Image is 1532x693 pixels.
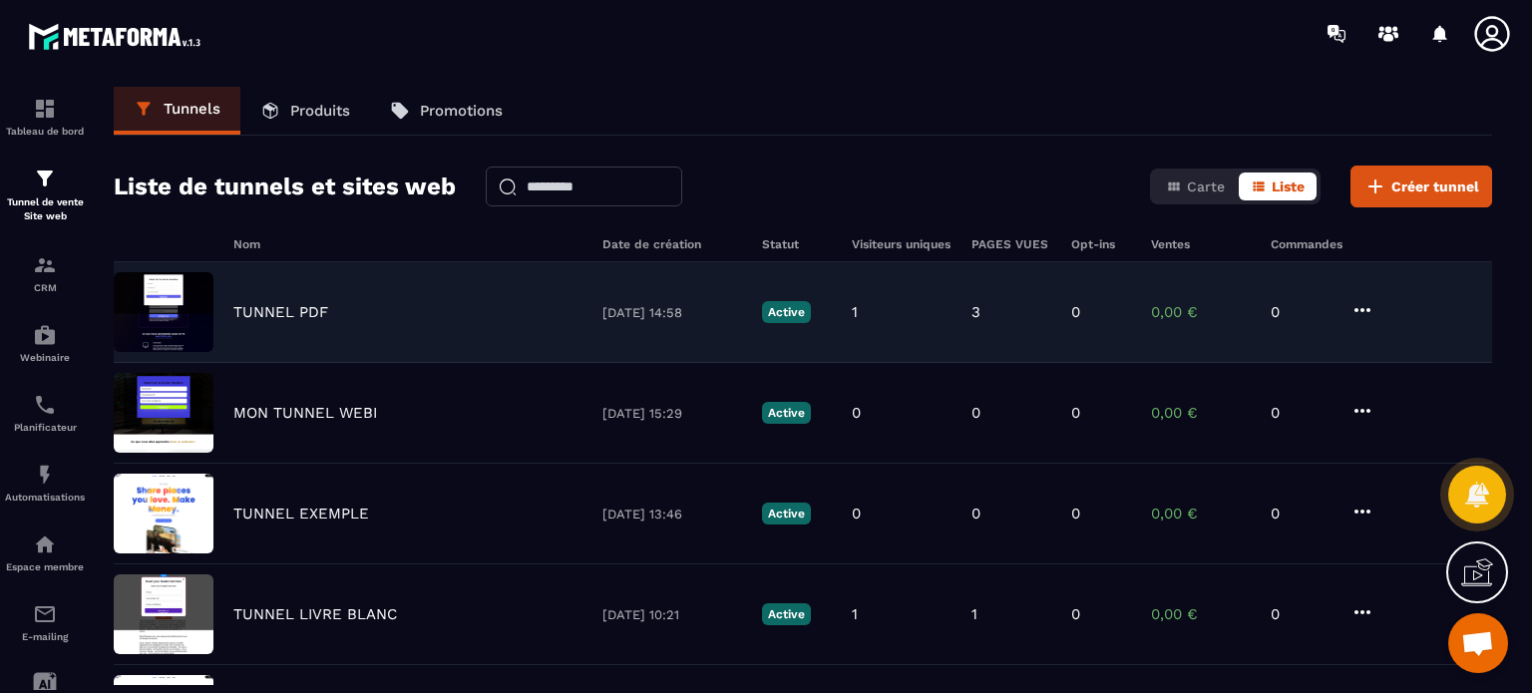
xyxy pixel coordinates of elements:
[971,505,980,522] p: 0
[762,237,832,251] h6: Statut
[28,18,207,55] img: logo
[233,505,369,522] p: TUNNEL EXEMPLE
[852,303,858,321] p: 1
[33,323,57,347] img: automations
[240,87,370,135] a: Produits
[1071,404,1080,422] p: 0
[602,406,742,421] p: [DATE] 15:29
[164,100,220,118] p: Tunnels
[1071,237,1131,251] h6: Opt-ins
[1271,404,1331,422] p: 0
[602,607,742,622] p: [DATE] 10:21
[1071,505,1080,522] p: 0
[5,282,85,293] p: CRM
[1239,173,1317,200] button: Liste
[33,253,57,277] img: formation
[971,237,1051,251] h6: PAGES VUES
[114,373,213,453] img: image
[370,87,523,135] a: Promotions
[1071,303,1080,321] p: 0
[5,195,85,223] p: Tunnel de vente Site web
[233,303,328,321] p: TUNNEL PDF
[1391,176,1479,196] span: Créer tunnel
[762,402,811,424] p: Active
[5,238,85,308] a: formationformationCRM
[971,303,980,321] p: 3
[852,605,858,623] p: 1
[5,561,85,572] p: Espace membre
[1271,237,1342,251] h6: Commandes
[33,97,57,121] img: formation
[1071,605,1080,623] p: 0
[5,492,85,503] p: Automatisations
[852,505,861,522] p: 0
[1271,505,1331,522] p: 0
[5,126,85,137] p: Tableau de bord
[33,463,57,487] img: automations
[762,301,811,323] p: Active
[762,503,811,524] p: Active
[1151,605,1251,623] p: 0,00 €
[5,587,85,657] a: emailemailE-mailing
[114,167,456,206] h2: Liste de tunnels et sites web
[5,352,85,363] p: Webinaire
[1271,605,1331,623] p: 0
[5,82,85,152] a: formationformationTableau de bord
[33,532,57,556] img: automations
[1151,237,1251,251] h6: Ventes
[233,605,397,623] p: TUNNEL LIVRE BLANC
[1448,613,1508,673] div: Ouvrir le chat
[1151,505,1251,522] p: 0,00 €
[420,102,503,120] p: Promotions
[1271,303,1331,321] p: 0
[971,404,980,422] p: 0
[5,448,85,518] a: automationsautomationsAutomatisations
[114,272,213,352] img: image
[290,102,350,120] p: Produits
[33,602,57,626] img: email
[1350,166,1492,207] button: Créer tunnel
[602,305,742,320] p: [DATE] 14:58
[233,237,582,251] h6: Nom
[852,237,952,251] h6: Visiteurs uniques
[114,87,240,135] a: Tunnels
[1187,178,1225,194] span: Carte
[1272,178,1305,194] span: Liste
[1151,303,1251,321] p: 0,00 €
[114,474,213,553] img: image
[33,167,57,190] img: formation
[852,404,861,422] p: 0
[5,518,85,587] a: automationsautomationsEspace membre
[1151,404,1251,422] p: 0,00 €
[5,422,85,433] p: Planificateur
[33,393,57,417] img: scheduler
[602,507,742,521] p: [DATE] 13:46
[5,152,85,238] a: formationformationTunnel de vente Site web
[233,404,377,422] p: MON TUNNEL WEBI
[762,603,811,625] p: Active
[5,308,85,378] a: automationsautomationsWebinaire
[114,574,213,654] img: image
[1154,173,1237,200] button: Carte
[602,237,742,251] h6: Date de création
[5,378,85,448] a: schedulerschedulerPlanificateur
[971,605,977,623] p: 1
[5,631,85,642] p: E-mailing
